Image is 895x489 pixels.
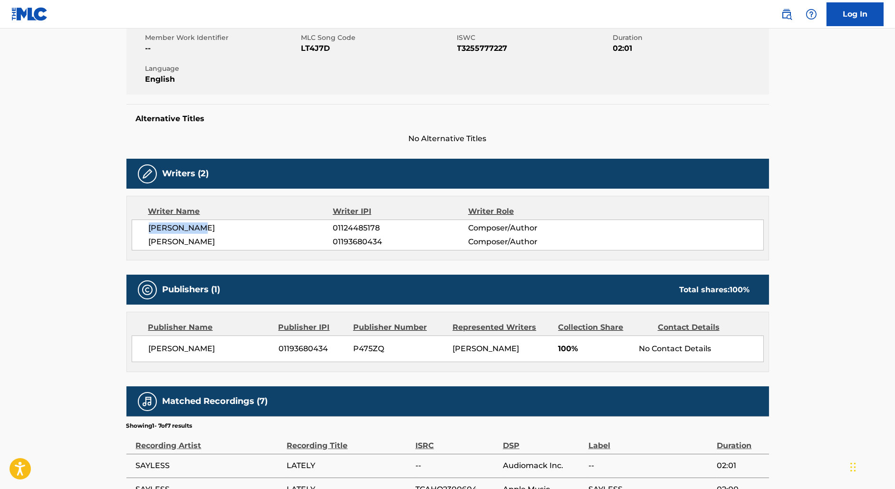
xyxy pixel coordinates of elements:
[468,206,591,217] div: Writer Role
[717,460,764,471] span: 02:01
[149,222,333,234] span: [PERSON_NAME]
[145,74,299,85] span: English
[415,430,498,451] div: ISRC
[468,222,591,234] span: Composer/Author
[639,343,763,355] div: No Contact Details
[145,43,299,54] span: --
[452,322,551,333] div: Represented Writers
[457,43,611,54] span: T3255777227
[353,322,445,333] div: Publisher Number
[613,33,767,43] span: Duration
[588,460,712,471] span: --
[148,206,333,217] div: Writer Name
[287,460,411,471] span: LATELY
[680,284,750,296] div: Total shares:
[468,236,591,248] span: Composer/Author
[503,430,584,451] div: DSP
[145,64,299,74] span: Language
[142,284,153,296] img: Publishers
[136,114,760,124] h5: Alternative Titles
[452,344,519,353] span: [PERSON_NAME]
[126,422,192,430] p: Showing 1 - 7 of 7 results
[287,430,411,451] div: Recording Title
[126,133,769,144] span: No Alternative Titles
[802,5,821,24] div: Help
[415,460,498,471] span: --
[333,236,468,248] span: 01193680434
[781,9,792,20] img: search
[847,443,895,489] iframe: Chat Widget
[142,168,153,180] img: Writers
[148,322,271,333] div: Publisher Name
[613,43,767,54] span: 02:01
[558,343,632,355] span: 100%
[333,222,468,234] span: 01124485178
[850,453,856,481] div: Drag
[717,430,764,451] div: Duration
[503,460,584,471] span: Audiomack Inc.
[142,396,153,407] img: Matched Recordings
[777,5,796,24] a: Public Search
[457,33,611,43] span: ISWC
[136,460,282,471] span: SAYLESS
[149,343,272,355] span: [PERSON_NAME]
[301,33,455,43] span: MLC Song Code
[163,396,268,407] h5: Matched Recordings (7)
[588,430,712,451] div: Label
[827,2,884,26] a: Log In
[730,285,750,294] span: 100 %
[136,430,282,451] div: Recording Artist
[11,7,48,21] img: MLC Logo
[279,343,346,355] span: 01193680434
[145,33,299,43] span: Member Work Identifier
[163,284,221,295] h5: Publishers (1)
[558,322,650,333] div: Collection Share
[658,322,750,333] div: Contact Details
[163,168,209,179] h5: Writers (2)
[333,206,468,217] div: Writer IPI
[279,322,346,333] div: Publisher IPI
[301,43,455,54] span: LT4J7D
[806,9,817,20] img: help
[353,343,445,355] span: P475ZQ
[149,236,333,248] span: [PERSON_NAME]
